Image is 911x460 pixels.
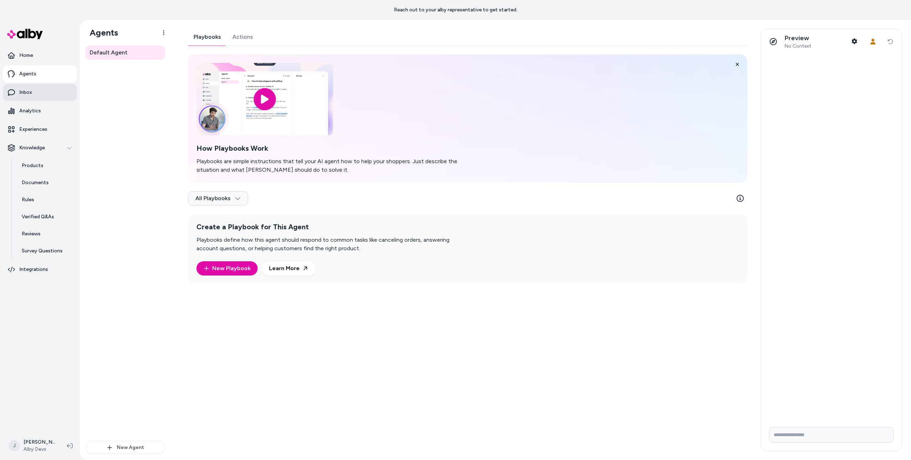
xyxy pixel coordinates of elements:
[19,89,32,96] p: Inbox
[204,264,251,273] a: New Playbook
[188,28,227,46] a: Playbooks
[15,191,77,208] a: Rules
[3,84,77,101] a: Inbox
[3,261,77,278] a: Integrations
[3,139,77,156] button: Knowledge
[19,144,45,151] p: Knowledge
[22,196,34,203] p: Rules
[19,52,33,59] p: Home
[22,213,54,220] p: Verified Q&As
[196,223,470,231] h2: Create a Playbook for This Agent
[7,29,43,39] img: alby Logo
[394,6,517,14] p: Reach out to your alby representative to get started.
[15,174,77,191] a: Documents
[262,261,315,276] a: Learn More
[785,34,811,42] p: Preview
[3,47,77,64] a: Home
[195,195,241,202] span: All Playbooks
[785,43,811,49] span: No Context
[3,65,77,82] a: Agents
[15,225,77,242] a: Reviews
[15,208,77,225] a: Verified Q&As
[196,144,470,153] h2: How Playbooks Work
[22,179,49,186] p: Documents
[85,46,165,60] a: Default Agent
[196,236,470,253] p: Playbooks define how this agent should respond to common tasks like canceling orders, answering a...
[22,247,63,255] p: Survey Questions
[19,107,41,114] p: Analytics
[196,261,258,276] button: New Playbook
[15,242,77,260] a: Survey Questions
[3,102,77,119] a: Analytics
[23,446,56,453] span: Alby Devs
[227,28,259,46] a: Actions
[22,162,43,169] p: Products
[22,230,41,237] p: Reviews
[19,70,36,77] p: Agents
[23,439,56,446] p: [PERSON_NAME]
[15,157,77,174] a: Products
[9,440,20,451] span: J
[19,266,48,273] p: Integrations
[19,126,47,133] p: Experiences
[84,27,118,38] h1: Agents
[4,434,61,457] button: J[PERSON_NAME]Alby Devs
[85,441,165,454] button: New Agent
[769,427,894,443] input: Write your prompt here
[3,121,77,138] a: Experiences
[196,157,470,174] p: Playbooks are simple instructions that tell your AI agent how to help your shoppers. Just describ...
[90,48,127,57] span: Default Agent
[188,191,248,205] button: All Playbooks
